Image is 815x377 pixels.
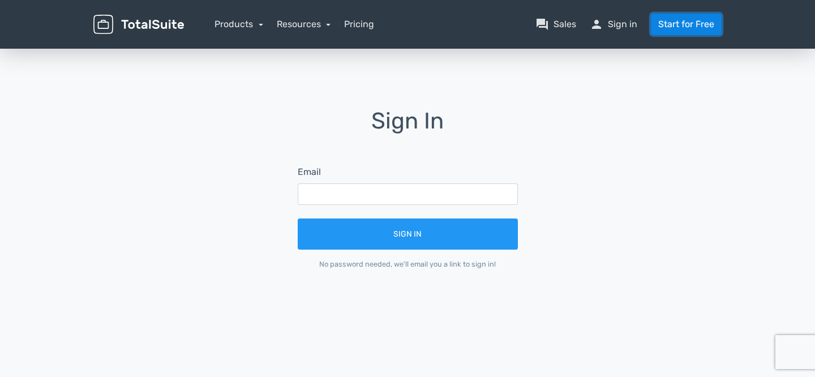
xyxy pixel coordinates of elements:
[215,19,263,29] a: Products
[298,165,321,179] label: Email
[298,219,518,250] button: Sign In
[590,18,603,31] span: person
[344,18,374,31] a: Pricing
[93,15,184,35] img: TotalSuite for WordPress
[535,18,549,31] span: question_answer
[282,109,534,149] h1: Sign In
[651,14,722,35] a: Start for Free
[590,18,637,31] a: personSign in
[277,19,331,29] a: Resources
[298,259,518,269] div: No password needed, we'll email you a link to sign in!
[535,18,576,31] a: question_answerSales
